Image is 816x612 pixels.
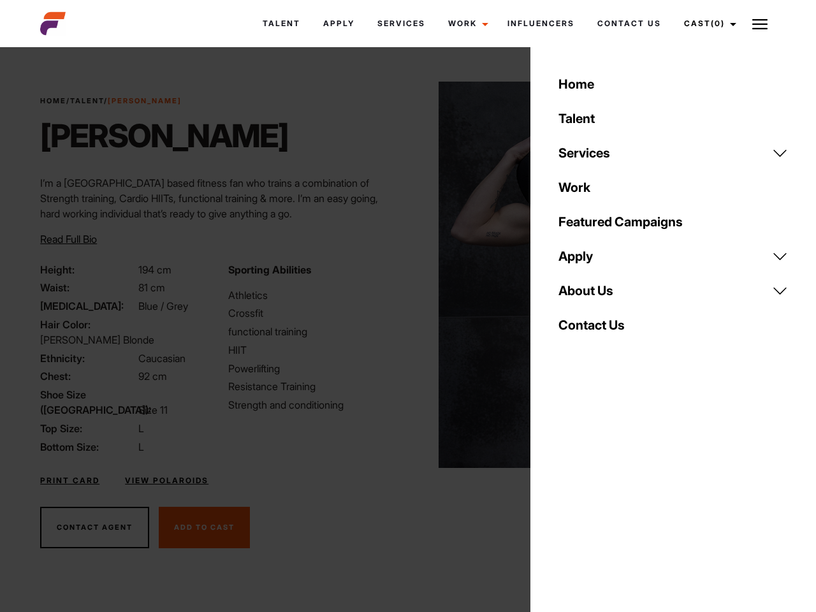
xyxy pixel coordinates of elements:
[138,422,144,435] span: L
[551,273,796,308] a: About Us
[551,170,796,205] a: Work
[40,298,136,314] span: [MEDICAL_DATA]:
[138,352,186,365] span: Caucasian
[159,507,250,549] button: Add To Cast
[40,351,136,366] span: Ethnicity:
[551,239,796,273] a: Apply
[138,300,188,312] span: Blue / Grey
[551,308,796,342] a: Contact Us
[437,6,496,41] a: Work
[40,317,136,332] span: Hair Color:
[70,96,104,105] a: Talent
[138,441,144,453] span: L
[40,96,182,106] span: / /
[138,263,171,276] span: 194 cm
[228,263,311,276] strong: Sporting Abilities
[228,305,400,321] li: Crossfit
[40,11,66,36] img: cropped-aefm-brand-fav-22-square.png
[228,379,400,394] li: Resistance Training
[40,439,136,455] span: Bottom Size:
[40,507,149,549] button: Contact Agent
[108,96,182,105] strong: [PERSON_NAME]
[228,397,400,412] li: Strength and conditioning
[251,6,312,41] a: Talent
[40,231,97,247] button: Read Full Bio
[174,523,235,532] span: Add To Cast
[551,136,796,170] a: Services
[40,387,136,418] span: Shoe Size ([GEOGRAPHIC_DATA]):
[138,404,168,416] span: Size 11
[228,361,400,376] li: Powerlifting
[40,233,97,245] span: Read Full Bio
[366,6,437,41] a: Services
[40,280,136,295] span: Waist:
[40,262,136,277] span: Height:
[551,205,796,239] a: Featured Campaigns
[551,67,796,101] a: Home
[40,368,136,384] span: Chest:
[312,6,366,41] a: Apply
[40,175,400,221] p: I’m a [GEOGRAPHIC_DATA] based fitness fan who trains a combination of Strength training, Cardio H...
[125,475,208,486] a: View Polaroids
[40,333,154,346] span: [PERSON_NAME] Blonde
[138,370,167,382] span: 92 cm
[228,324,400,339] li: functional training
[752,17,768,32] img: Burger icon
[228,288,400,303] li: Athletics
[711,18,725,28] span: (0)
[138,281,165,294] span: 81 cm
[551,101,796,136] a: Talent
[40,475,99,486] a: Print Card
[228,342,400,358] li: HIIT
[496,6,586,41] a: Influencers
[586,6,673,41] a: Contact Us
[40,421,136,436] span: Top Size:
[40,96,66,105] a: Home
[40,117,288,155] h1: [PERSON_NAME]
[673,6,744,41] a: Cast(0)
